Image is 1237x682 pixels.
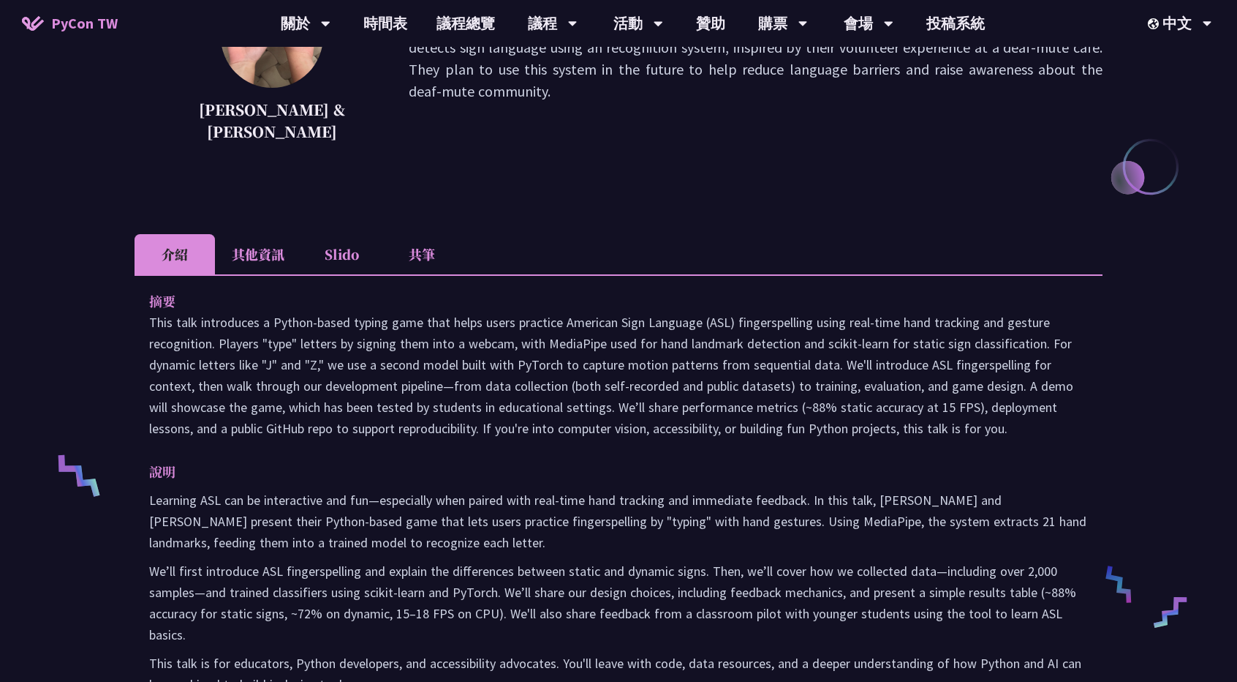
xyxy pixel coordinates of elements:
a: PyCon TW [7,5,132,42]
p: [PERSON_NAME] & [PERSON_NAME] [171,99,372,143]
p: We’ll first introduce ASL fingerspelling and explain the differences between static and dynamic s... [149,561,1088,645]
p: 說明 [149,461,1059,482]
li: 介紹 [135,234,215,274]
img: Locale Icon [1148,18,1162,29]
p: This talk introduces a Python-based typing game that helps users practice American Sign Language ... [149,312,1088,439]
p: Learning ASL can be interactive and fun—especially when paired with real-time hand tracking and i... [149,490,1088,553]
img: Home icon of PyCon TW 2025 [22,16,44,31]
p: 摘要 [149,291,1059,312]
span: PyCon TW [51,12,118,34]
li: 共筆 [382,234,462,274]
li: Slido [301,234,382,274]
li: 其他資訊 [215,234,301,274]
